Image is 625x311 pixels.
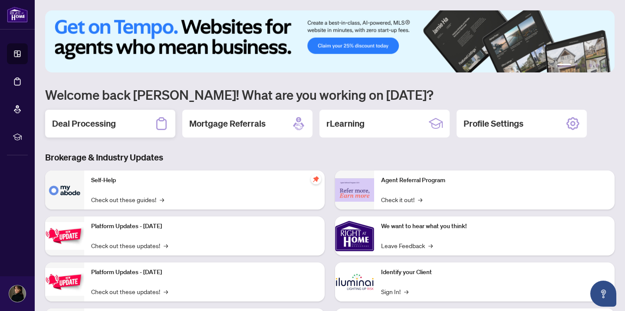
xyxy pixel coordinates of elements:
a: Check out these guides!→ [91,195,164,204]
a: Check it out!→ [381,195,422,204]
img: Slide 0 [45,10,615,72]
img: Platform Updates - July 8, 2025 [45,268,84,295]
h2: rLearning [326,118,365,130]
a: Leave Feedback→ [381,241,433,250]
button: 2 [575,64,578,67]
h1: Welcome back [PERSON_NAME]! What are you working on [DATE]? [45,86,615,103]
button: Open asap [590,281,616,307]
span: pushpin [311,174,321,184]
h2: Mortgage Referrals [189,118,266,130]
img: Profile Icon [9,285,26,302]
img: We want to hear what you think! [335,216,374,255]
img: Self-Help [45,170,84,210]
span: → [160,195,164,204]
img: Platform Updates - July 21, 2025 [45,222,84,249]
button: 1 [557,64,571,67]
h2: Deal Processing [52,118,116,130]
p: Identify your Client [381,268,608,277]
button: 4 [589,64,592,67]
img: logo [7,7,28,23]
a: Check out these updates!→ [91,287,168,296]
h2: Profile Settings [464,118,523,130]
button: 6 [602,64,606,67]
p: Platform Updates - [DATE] [91,222,318,231]
span: → [418,195,422,204]
p: We want to hear what you think! [381,222,608,231]
h3: Brokerage & Industry Updates [45,151,615,164]
span: → [428,241,433,250]
img: Agent Referral Program [335,178,374,202]
p: Self-Help [91,176,318,185]
span: → [404,287,408,296]
span: → [164,241,168,250]
a: Check out these updates!→ [91,241,168,250]
a: Sign In!→ [381,287,408,296]
p: Platform Updates - [DATE] [91,268,318,277]
p: Agent Referral Program [381,176,608,185]
img: Identify your Client [335,262,374,301]
button: 5 [595,64,599,67]
span: → [164,287,168,296]
button: 3 [582,64,585,67]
